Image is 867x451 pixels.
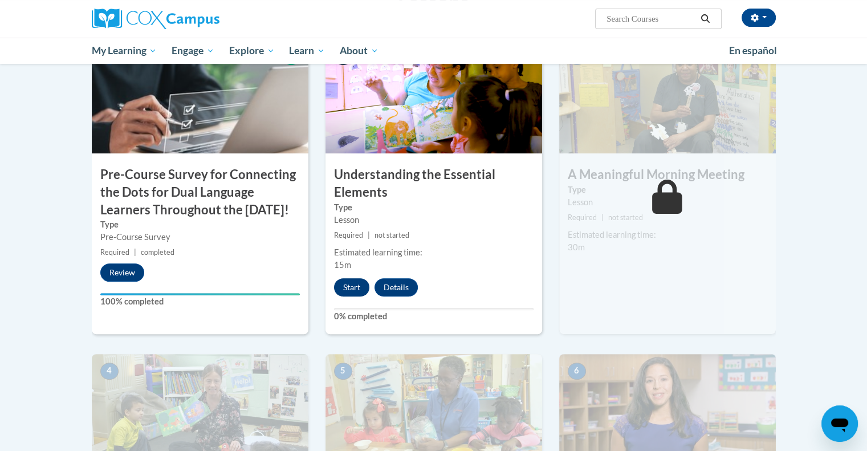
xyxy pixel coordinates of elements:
[568,196,767,209] div: Lesson
[100,218,300,231] label: Type
[100,263,144,282] button: Review
[334,246,534,259] div: Estimated learning time:
[568,242,585,252] span: 30m
[332,38,386,64] a: About
[172,44,214,58] span: Engage
[568,213,597,222] span: Required
[91,44,157,58] span: My Learning
[222,38,282,64] a: Explore
[568,184,767,196] label: Type
[100,248,129,257] span: Required
[334,201,534,214] label: Type
[334,310,534,323] label: 0% completed
[334,363,352,380] span: 5
[84,38,165,64] a: My Learning
[229,44,275,58] span: Explore
[100,363,119,380] span: 4
[75,38,793,64] div: Main menu
[559,39,776,153] img: Course Image
[92,9,308,29] a: Cox Campus
[134,248,136,257] span: |
[608,213,643,222] span: not started
[729,44,777,56] span: En español
[92,9,219,29] img: Cox Campus
[100,231,300,243] div: Pre-Course Survey
[368,231,370,239] span: |
[334,260,351,270] span: 15m
[100,295,300,308] label: 100% completed
[742,9,776,27] button: Account Settings
[697,12,714,26] button: Search
[92,166,308,218] h3: Pre-Course Survey for Connecting the Dots for Dual Language Learners Throughout the [DATE]!
[605,12,697,26] input: Search Courses
[289,44,325,58] span: Learn
[568,363,586,380] span: 6
[92,39,308,153] img: Course Image
[568,229,767,241] div: Estimated learning time:
[282,38,332,64] a: Learn
[325,166,542,201] h3: Understanding the Essential Elements
[375,278,418,296] button: Details
[559,166,776,184] h3: A Meaningful Morning Meeting
[722,39,784,63] a: En español
[821,405,858,442] iframe: Button to launch messaging window
[141,248,174,257] span: completed
[164,38,222,64] a: Engage
[334,278,369,296] button: Start
[375,231,409,239] span: not started
[100,293,300,295] div: Your progress
[334,214,534,226] div: Lesson
[340,44,378,58] span: About
[334,231,363,239] span: Required
[325,39,542,153] img: Course Image
[601,213,604,222] span: |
